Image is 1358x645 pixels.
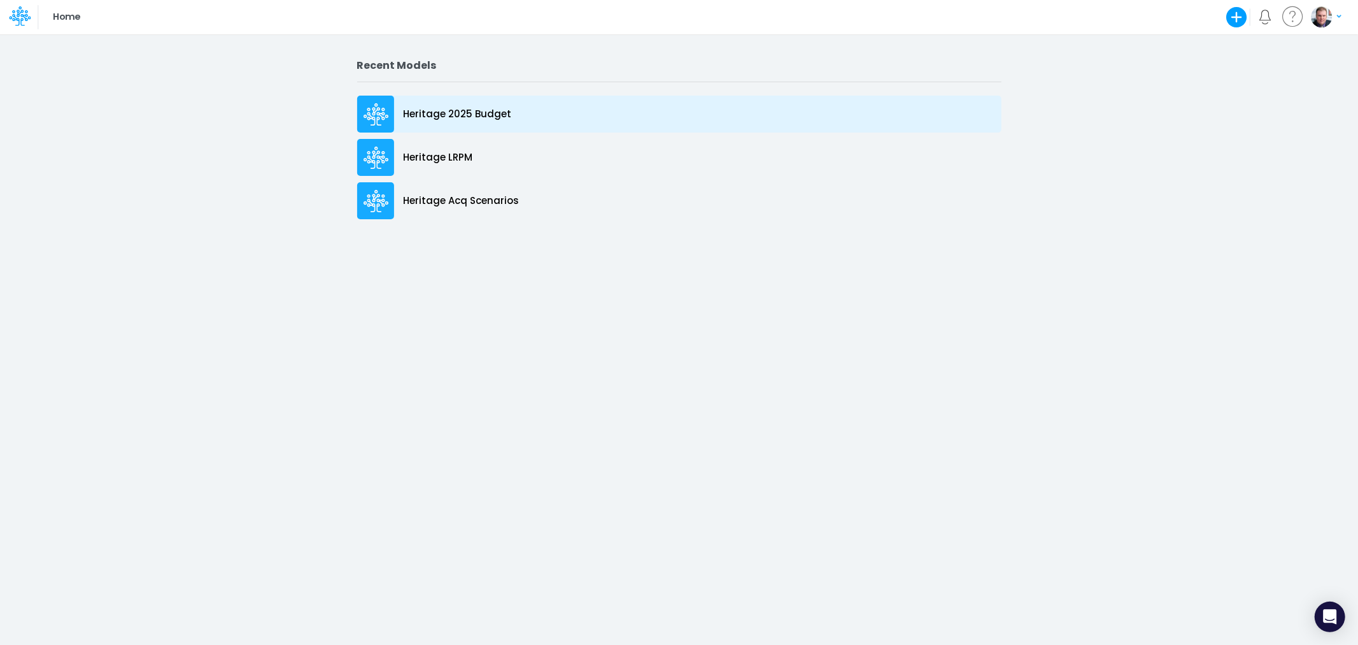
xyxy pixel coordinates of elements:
p: Heritage LRPM [404,150,473,165]
p: Heritage Acq Scenarios [404,194,520,208]
h2: Recent Models [357,59,1001,71]
div: Open Intercom Messenger [1315,602,1345,632]
a: Heritage 2025 Budget [357,92,1001,136]
a: Heritage Acq Scenarios [357,179,1001,222]
p: Home [53,10,80,24]
a: Notifications [1258,10,1273,24]
a: Heritage LRPM [357,136,1001,179]
p: Heritage 2025 Budget [404,107,512,122]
